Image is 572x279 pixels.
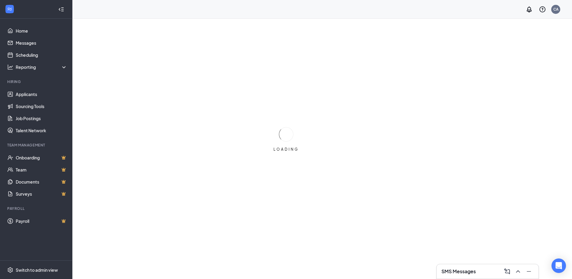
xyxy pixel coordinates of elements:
[16,64,68,70] div: Reporting
[271,147,301,152] div: LOADING
[16,49,67,61] a: Scheduling
[16,188,67,200] a: SurveysCrown
[7,64,13,70] svg: Analysis
[7,6,13,12] svg: WorkstreamLogo
[441,268,476,275] h3: SMS Messages
[553,7,558,12] div: CA
[7,79,66,84] div: Hiring
[551,258,566,273] div: Open Intercom Messenger
[525,268,532,275] svg: Minimize
[16,152,67,164] a: OnboardingCrown
[7,267,13,273] svg: Settings
[7,206,66,211] div: Payroll
[502,267,512,276] button: ComposeMessage
[58,6,64,12] svg: Collapse
[524,267,534,276] button: Minimize
[7,143,66,148] div: Team Management
[16,112,67,124] a: Job Postings
[16,124,67,136] a: Talent Network
[513,267,523,276] button: ChevronUp
[526,6,533,13] svg: Notifications
[16,164,67,176] a: TeamCrown
[514,268,522,275] svg: ChevronUp
[539,6,546,13] svg: QuestionInfo
[16,215,67,227] a: PayrollCrown
[16,267,58,273] div: Switch to admin view
[16,37,67,49] a: Messages
[16,25,67,37] a: Home
[16,100,67,112] a: Sourcing Tools
[16,88,67,100] a: Applicants
[16,176,67,188] a: DocumentsCrown
[504,268,511,275] svg: ComposeMessage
